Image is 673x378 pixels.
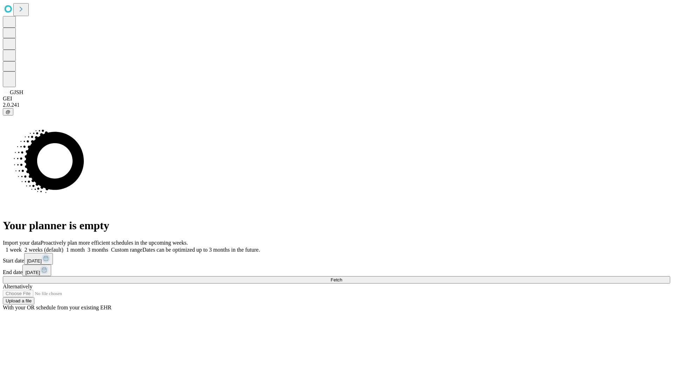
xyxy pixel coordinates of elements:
span: Custom range [111,247,142,253]
div: GEI [3,96,670,102]
span: Alternatively [3,283,32,289]
span: Fetch [331,277,342,282]
span: 1 week [6,247,22,253]
div: End date [3,265,670,276]
button: [DATE] [24,253,53,265]
button: Fetch [3,276,670,283]
span: 1 month [66,247,85,253]
div: Start date [3,253,670,265]
button: Upload a file [3,297,34,304]
span: Dates can be optimized up to 3 months in the future. [142,247,260,253]
span: @ [6,109,11,114]
span: [DATE] [27,258,42,264]
span: [DATE] [25,270,40,275]
span: Import your data [3,240,41,246]
div: 2.0.241 [3,102,670,108]
button: @ [3,108,13,115]
button: [DATE] [22,265,51,276]
h1: Your planner is empty [3,219,670,232]
span: Proactively plan more efficient schedules in the upcoming weeks. [41,240,188,246]
span: 2 weeks (default) [25,247,63,253]
span: With your OR schedule from your existing EHR [3,304,111,310]
span: GJSH [10,89,23,95]
span: 3 months [88,247,108,253]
